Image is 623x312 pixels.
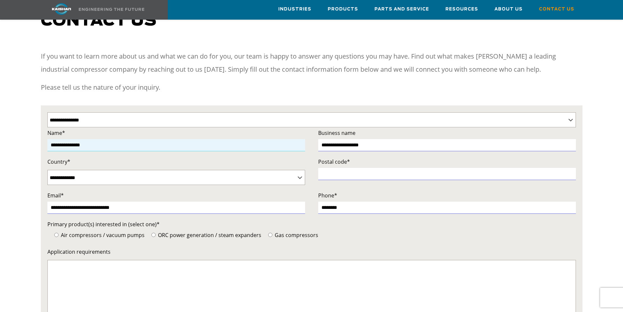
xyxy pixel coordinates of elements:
span: Products [328,6,358,13]
p: If you want to learn more about us and what we can do for you, our team is happy to answer any qu... [41,50,582,76]
span: Parts and Service [374,6,429,13]
input: Air compressors / vacuum pumps [54,233,59,237]
a: Parts and Service [374,0,429,18]
p: Please tell us the nature of your inquiry. [41,81,582,94]
label: Name* [47,128,305,138]
a: Contact Us [539,0,574,18]
img: Engineering the future [79,8,144,11]
span: Gas compressors [273,231,318,239]
input: Gas compressors [268,233,272,237]
label: Email* [47,191,305,200]
span: Resources [445,6,478,13]
label: Phone* [318,191,576,200]
label: Country* [47,157,305,166]
span: Contact Us [539,6,574,13]
a: Resources [445,0,478,18]
span: ORC power generation / steam expanders [157,231,261,239]
span: Air compressors / vacuum pumps [60,231,145,239]
span: Contact us [41,13,157,29]
label: Postal code* [318,157,576,166]
a: Industries [278,0,311,18]
label: Business name [318,128,576,138]
label: Application requirements [47,247,576,256]
a: About Us [494,0,523,18]
span: About Us [494,6,523,13]
input: ORC power generation / steam expanders [151,233,156,237]
span: Industries [278,6,311,13]
img: kaishan logo [37,3,86,15]
a: Products [328,0,358,18]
